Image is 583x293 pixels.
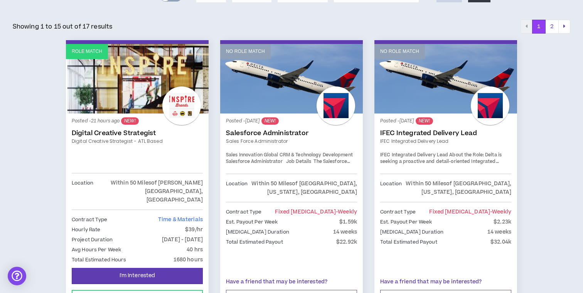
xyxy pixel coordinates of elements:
[264,152,353,158] strong: Global CRM & Technology Development
[72,235,113,244] p: Project Duration
[226,117,357,125] p: Posted - [DATE]
[158,216,203,224] span: Time & Materials
[380,48,419,55] p: No Role Match
[226,218,278,226] p: Est. Payout Per Week
[416,117,433,125] sup: NEW!
[336,208,357,216] span: - weekly
[380,117,511,125] p: Posted - [DATE]
[429,208,511,216] span: Fixed [MEDICAL_DATA]
[380,152,448,158] strong: IFEC Integrated Delivery Lead
[521,20,570,34] nav: pagination
[226,158,283,165] strong: Salesforce Administrator
[374,44,517,113] a: No Role Match
[185,225,203,234] p: $39/hr
[226,278,357,286] p: Have a friend that may be interested?
[380,228,443,236] p: [MEDICAL_DATA] Duration
[494,218,511,226] p: $2.23k
[339,218,357,226] p: $1.59k
[72,256,126,264] p: Total Estimated Hours
[380,129,511,137] a: IFEC Integrated Delivery Lead
[449,152,484,158] strong: About the Role:
[72,138,203,145] a: Digital Creative Strategist - ATL Based
[226,152,263,158] strong: Sales Innovation
[226,238,283,246] p: Total Estimated Payout
[380,218,432,226] p: Est. Payout Per Week
[72,48,102,55] p: Role Match
[72,117,203,125] p: Posted - 21 hours ago
[261,117,279,125] sup: NEW!
[120,272,155,279] span: I'm Interested
[380,238,437,246] p: Total Estimated Payout
[72,268,203,284] button: I'm Interested
[226,129,357,137] a: Salesforce Administrator
[121,117,138,125] sup: NEW!
[226,180,248,196] p: Location
[226,208,262,216] p: Contract Type
[275,208,357,216] span: Fixed [MEDICAL_DATA]
[380,180,402,196] p: Location
[8,267,26,285] div: Open Intercom Messenger
[93,179,203,204] p: Within 50 Miles of [PERSON_NAME][GEOGRAPHIC_DATA], [GEOGRAPHIC_DATA]
[380,138,511,145] a: IFEC Integrated Delivery Lead
[72,246,121,254] p: Avg Hours Per Week
[72,215,108,224] p: Contract Type
[13,22,113,31] p: Showing 1 to 15 out of 17 results
[162,235,203,244] p: [DATE] - [DATE]
[226,228,289,236] p: [MEDICAL_DATA] Duration
[490,238,511,246] p: $32.04k
[336,238,357,246] p: $22.92k
[66,44,209,113] a: Role Match
[72,179,93,204] p: Location
[187,246,203,254] p: 40 hrs
[174,256,203,264] p: 1680 hours
[226,138,357,145] a: Sales Force Administrator
[72,129,203,137] a: Digital Creative Strategist
[532,20,546,34] button: 1
[380,208,416,216] p: Contract Type
[487,228,511,236] p: 14 weeks
[220,44,363,113] a: No Role Match
[226,48,265,55] p: No Role Match
[380,278,511,286] p: Have a friend that may be interested?
[248,180,357,196] p: Within 50 Miles of [GEOGRAPHIC_DATA], [US_STATE], [GEOGRAPHIC_DATA]
[545,20,559,34] button: 2
[402,180,511,196] p: Within 50 Miles of [GEOGRAPHIC_DATA], [US_STATE], [GEOGRAPHIC_DATA]
[286,158,311,165] strong: Job Details
[333,228,357,236] p: 14 weeks
[490,208,511,216] span: - weekly
[72,225,100,234] p: Hourly Rate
